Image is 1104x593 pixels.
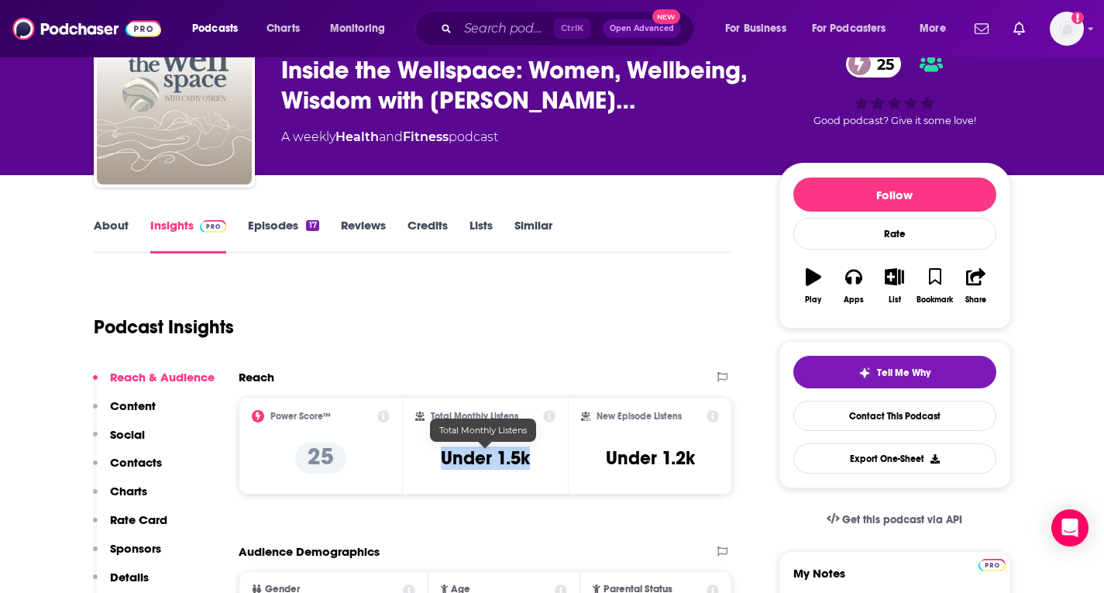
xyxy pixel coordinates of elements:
div: Open Intercom Messenger [1051,509,1089,546]
a: Reviews [341,218,386,253]
a: Similar [514,218,552,253]
button: Charts [93,484,147,512]
a: 25 [846,50,902,78]
span: Open Advanced [610,25,674,33]
div: 25Good podcast? Give it some love! [779,40,1011,136]
img: Podchaser - Follow, Share and Rate Podcasts [12,14,161,43]
p: Charts [110,484,147,498]
button: Contacts [93,455,162,484]
h2: Power Score™ [270,411,331,422]
span: Monitoring [330,18,385,40]
a: Health [335,129,379,144]
a: Lists [469,218,493,253]
button: tell me why sparkleTell Me Why [793,356,996,388]
p: Contacts [110,455,162,470]
span: 25 [862,50,902,78]
button: open menu [909,16,965,41]
p: Content [110,398,156,413]
div: Search podcasts, credits, & more... [430,11,709,47]
button: Open AdvancedNew [603,19,681,38]
span: Charts [267,18,300,40]
button: Export One-Sheet [793,443,996,474]
img: Podchaser Pro [978,559,1006,571]
span: Podcasts [192,18,238,40]
div: List [889,295,901,305]
img: User Profile [1050,12,1084,46]
a: InsightsPodchaser Pro [150,218,227,253]
span: and [379,129,403,144]
div: Apps [844,295,864,305]
svg: Add a profile image [1071,12,1084,24]
span: For Podcasters [812,18,886,40]
h2: Total Monthly Listens [431,411,518,422]
img: Podchaser Pro [200,220,227,233]
button: Play [793,258,834,314]
p: Details [110,570,149,584]
button: Share [955,258,996,314]
p: Social [110,427,145,442]
a: Show notifications dropdown [968,16,995,42]
button: Apps [834,258,874,314]
button: open menu [319,16,405,41]
button: Show profile menu [1050,12,1084,46]
button: Bookmark [915,258,955,314]
span: Good podcast? Give it some love! [813,115,976,126]
h3: Under 1.5k [441,446,530,470]
h2: Audience Demographics [239,544,380,559]
div: Bookmark [917,295,953,305]
label: My Notes [793,566,996,593]
p: 25 [295,443,346,474]
a: Charts [256,16,309,41]
div: 17 [306,220,318,231]
p: Rate Card [110,512,167,527]
a: Contact This Podcast [793,401,996,431]
span: New [652,9,680,24]
div: Share [965,295,986,305]
a: Pro website [978,557,1006,571]
button: open menu [802,16,909,41]
button: Sponsors [93,541,161,570]
div: Play [805,295,821,305]
p: Sponsors [110,541,161,556]
div: Rate [793,218,996,250]
div: A weekly podcast [281,128,498,147]
span: For Business [725,18,786,40]
a: Get this podcast via API [814,501,975,539]
span: More [920,18,946,40]
button: Reach & Audience [93,370,215,398]
h2: New Episode Listens [597,411,682,422]
button: open menu [714,16,806,41]
p: Reach & Audience [110,370,215,384]
img: tell me why sparkle [858,367,871,379]
img: Inside the Wellspace: Women, Wellbeing, Wisdom with Cathy O'Brien [97,29,252,184]
span: Tell Me Why [877,367,930,379]
button: Rate Card [93,512,167,541]
a: Episodes17 [248,218,318,253]
a: Credits [408,218,448,253]
a: About [94,218,129,253]
span: Logged in as megcassidy [1050,12,1084,46]
span: Total Monthly Listens [439,425,527,436]
button: open menu [181,16,258,41]
button: Social [93,427,145,456]
button: Content [93,398,156,427]
h1: Podcast Insights [94,315,234,339]
input: Search podcasts, credits, & more... [458,16,554,41]
span: Ctrl K [554,19,590,39]
button: Follow [793,178,996,212]
button: List [874,258,914,314]
a: Show notifications dropdown [1007,16,1031,42]
h3: Under 1.2k [606,446,695,470]
a: Fitness [403,129,449,144]
span: Get this podcast via API [842,513,962,526]
h2: Reach [239,370,274,384]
